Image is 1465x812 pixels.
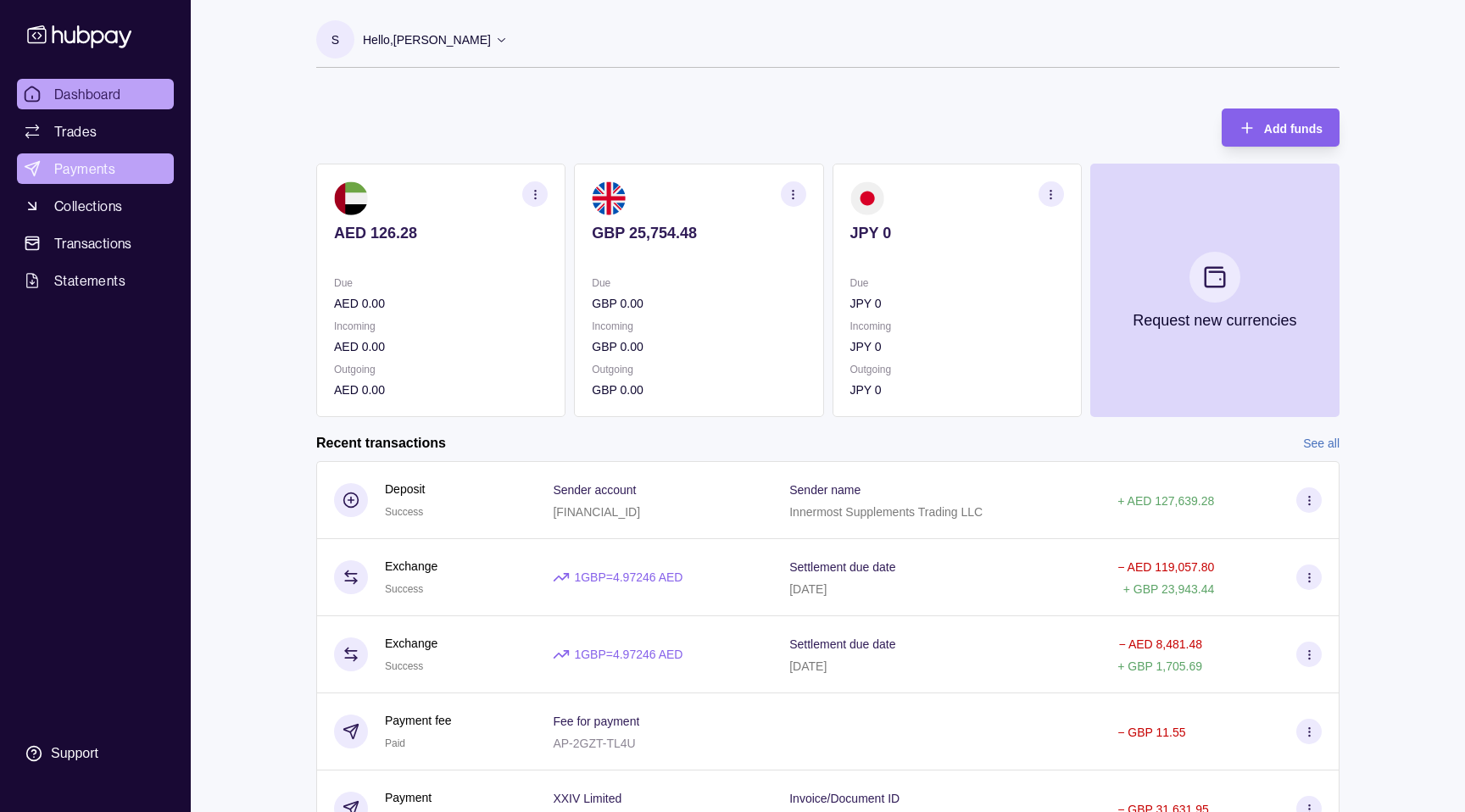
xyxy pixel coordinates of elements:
p: Incoming [850,317,1064,336]
p: AED 0.00 [334,381,548,399]
img: ae [334,181,368,215]
button: Request new currencies [1090,164,1340,417]
button: Add funds [1222,108,1340,147]
p: [FINANCIAL_ID] [553,505,640,519]
p: 1 GBP = 4.97246 AED [574,568,682,587]
p: [DATE] [789,582,827,596]
p: JPY 0 [850,294,1064,313]
p: Innermost Supplements Trading LLC [789,505,983,519]
p: Settlement due date [789,560,895,574]
p: AED 0.00 [334,337,548,356]
p: Hello, [PERSON_NAME] [363,31,491,49]
p: JPY 0 [850,337,1064,356]
p: − AED 119,057.80 [1117,560,1214,574]
p: Exchange [385,634,437,653]
p: Invoice/Document ID [789,792,900,805]
p: Fee for payment [553,715,639,728]
p: GBP 0.00 [592,381,805,399]
p: Request new currencies [1133,311,1296,330]
p: + GBP 23,943.44 [1123,582,1215,596]
p: GBP 0.00 [592,294,805,313]
span: Statements [54,270,125,291]
p: Settlement due date [789,637,895,651]
div: Support [51,744,98,763]
span: Success [385,506,423,518]
p: Exchange [385,557,437,576]
a: Trades [17,116,174,147]
a: Dashboard [17,79,174,109]
p: − AED 8,481.48 [1119,637,1202,651]
a: Transactions [17,228,174,259]
p: + AED 127,639.28 [1117,494,1214,508]
h2: Recent transactions [316,434,446,453]
a: See all [1303,434,1340,453]
p: Incoming [592,317,805,336]
span: Collections [54,196,122,216]
p: 1 GBP = 4.97246 AED [574,645,682,664]
p: AP-2GZT-TL4U [553,737,635,750]
span: Transactions [54,233,132,253]
p: Outgoing [334,360,548,379]
p: Outgoing [592,360,805,379]
p: Payment [385,788,432,807]
span: Success [385,583,423,595]
span: Dashboard [54,84,121,104]
img: gb [592,181,626,215]
a: Payments [17,153,174,184]
p: Due [850,274,1064,292]
p: JPY 0 [850,381,1064,399]
p: Incoming [334,317,548,336]
span: Success [385,660,423,672]
p: Due [592,274,805,292]
p: S [331,31,339,49]
a: Support [17,736,174,771]
span: Payments [54,159,115,179]
span: Trades [54,121,97,142]
p: AED 0.00 [334,294,548,313]
p: [DATE] [789,659,827,673]
p: Sender account [553,483,636,497]
a: Collections [17,191,174,221]
p: JPY 0 [850,224,1064,242]
p: Outgoing [850,360,1064,379]
span: Add funds [1264,122,1323,136]
p: Due [334,274,548,292]
p: GBP 25,754.48 [592,224,805,242]
p: Sender name [789,483,861,497]
a: Statements [17,265,174,296]
p: Payment fee [385,711,452,730]
p: GBP 0.00 [592,337,805,356]
p: XXIV Limited [553,792,621,805]
img: jp [850,181,884,215]
p: AED 126.28 [334,224,548,242]
p: − GBP 11.55 [1117,726,1185,739]
span: Paid [385,737,405,749]
p: Deposit [385,480,425,498]
p: + GBP 1,705.69 [1117,659,1202,673]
